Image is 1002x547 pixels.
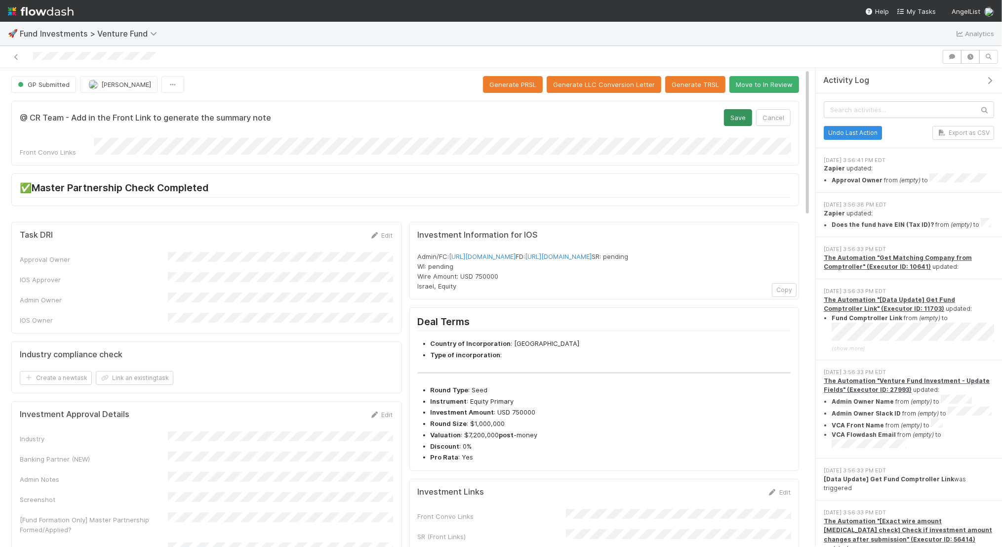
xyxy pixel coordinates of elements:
[431,442,460,450] strong: Discount
[824,475,994,493] div: was triggered
[8,29,18,38] span: 🚀
[418,532,566,542] div: SR (Front Links)
[20,454,168,464] div: Banking Partner (NEW)
[824,201,994,209] div: [DATE] 3:56:38 PM EDT
[499,431,514,439] strong: post
[911,398,932,405] em: (empty)
[832,221,934,229] strong: Does the fund have EIN (Tax ID)?
[951,221,972,229] em: (empty)
[824,101,994,118] input: Search activities...
[431,420,467,427] strong: Round Size
[824,466,994,475] div: [DATE] 3:56:33 PM EDT
[952,7,980,15] span: AngelList
[832,314,994,353] summary: Fund Comptroller Link from (empty) to (show more)
[20,474,168,484] div: Admin Notes
[431,397,791,407] li: : Equity Primary
[824,156,994,165] div: [DATE] 3:56:41 PM EDT
[665,76,725,93] button: Generate TRSL
[897,6,936,16] a: My Tasks
[832,314,902,322] strong: Fund Comptroller Link
[418,252,629,290] span: Admin/FC: FD: SR: pending WI: pending Wire Amount: USD 750000 Israel, Equity
[96,371,173,385] button: Link an existingtask
[20,275,168,285] div: IOS Approver
[832,173,994,185] li: from to
[932,126,994,140] button: Export as CSV
[832,419,994,430] li: from to
[431,351,501,359] strong: Type of incorporation
[832,395,994,407] li: from to
[20,434,168,444] div: Industry
[418,487,484,497] h5: Investment Links
[823,76,869,85] span: Activity Log
[824,245,994,253] div: [DATE] 3:56:33 PM EDT
[431,431,461,439] strong: Valuation
[20,410,129,420] h5: Investment Approval Details
[431,408,791,418] li: : USD 750000
[20,295,168,305] div: Admin Owner
[20,350,122,360] h5: Industry compliance check
[88,80,98,89] img: avatar_f32b584b-9fa7-42e4-bca2-ac5b6bf32423.png
[20,315,168,325] div: IOS Owner
[984,7,994,17] img: avatar_f32b584b-9fa7-42e4-bca2-ac5b6bf32423.png
[431,442,791,452] li: : 0%
[431,339,511,347] strong: Country of Incorporation
[370,231,393,239] a: Edit
[756,109,791,126] button: Cancel
[832,431,896,438] strong: VCA Flowdash Email
[913,431,934,438] em: (empty)
[20,29,162,39] span: Fund Investments > Venture Fund
[918,410,939,417] em: (empty)
[547,76,661,93] button: Generate LLC Conversion Letter
[431,419,791,429] li: : $1,000,000
[767,488,791,496] a: Edit
[20,495,168,505] div: Screenshot
[832,430,994,451] li: from to
[20,515,168,535] div: [Fund Formation Only] Master Partnership Formed/Applied?
[824,254,972,270] a: The Automation "Get Matching Company from Comptroller" (Executor ID: 10641)
[431,397,467,405] strong: Instrument
[449,252,516,260] a: [URL][DOMAIN_NAME]
[824,287,994,295] div: [DATE] 3:56:33 PM EDT
[431,350,791,360] li: :
[20,147,94,157] div: Front Convo Links
[865,6,889,16] div: Help
[431,453,791,463] li: : Yes
[20,230,53,240] h5: Task DRI
[824,475,954,483] strong: [Data Update] Get Fund Comptroller Link
[824,377,994,451] div: updated:
[729,76,799,93] button: Move to In Review
[824,296,955,312] a: The Automation "[Data Update] Get Fund Comptroller Link" (Executor ID: 11703)
[431,385,791,395] li: : Seed
[824,377,990,393] a: The Automation "Venture Fund Investment - Update Fields" (Executor ID: 27993)
[832,407,994,419] li: from to
[8,3,74,20] img: logo-inverted-e16ddd16eac7371096b0.svg
[832,218,994,230] li: from to
[483,76,543,93] button: Generate PRSL
[832,345,865,352] span: (show more)
[824,253,994,272] div: updated:
[16,81,70,88] span: GP Submitted
[431,386,469,394] strong: Round Type
[431,453,459,461] strong: Pro Rata
[824,295,994,353] div: updated:
[80,76,158,93] button: [PERSON_NAME]
[11,76,76,93] button: GP Submitted
[899,176,921,184] em: (empty)
[824,508,994,517] div: [DATE] 3:56:33 PM EDT
[832,410,901,417] strong: Admin Owner Slack ID
[20,113,271,123] h5: @ CR Team - Add in the Front Link to generate the summary note
[772,283,797,297] button: Copy
[101,81,151,88] span: [PERSON_NAME]
[919,314,940,322] em: (empty)
[955,28,994,40] a: Analytics
[431,339,791,349] li: : [GEOGRAPHIC_DATA]
[20,371,92,385] button: Create a newtask
[418,316,791,331] h2: Deal Terms
[824,368,994,377] div: [DATE] 3:56:33 PM EDT
[897,7,936,15] span: My Tasks
[824,517,992,543] a: The Automation "[Exact wire amount [MEDICAL_DATA] check] Check if investment amount changes after...
[824,126,882,140] button: Undo Last Action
